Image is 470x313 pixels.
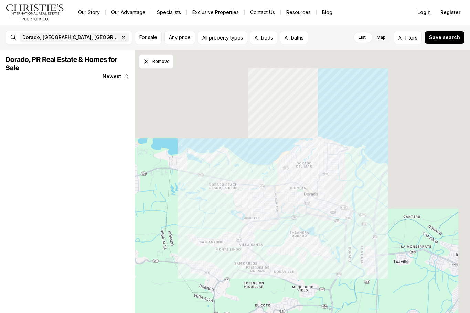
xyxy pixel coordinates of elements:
a: Our Story [73,8,105,17]
a: Resources [281,8,316,17]
button: Register [436,5,464,19]
label: Map [371,31,391,44]
button: All beds [250,31,277,44]
button: Newest [98,69,133,83]
button: All property types [198,31,247,44]
a: Specialists [151,8,186,17]
button: Login [413,5,435,19]
span: Dorado, PR Real Estate & Homes for Sale [6,56,117,71]
span: All [398,34,404,41]
button: Any price [164,31,195,44]
span: Any price [169,35,191,40]
span: Register [440,10,460,15]
span: Dorado, [GEOGRAPHIC_DATA], [GEOGRAPHIC_DATA] [22,35,119,40]
label: List [353,31,371,44]
a: Our Advantage [106,8,151,17]
button: For sale [135,31,162,44]
button: Dismiss drawing [139,54,173,69]
button: Contact Us [245,8,280,17]
a: Exclusive Properties [187,8,244,17]
button: All baths [280,31,308,44]
button: Allfilters [394,31,422,44]
span: filters [405,34,417,41]
span: Newest [103,74,121,79]
button: Save search [425,31,464,44]
span: Save search [429,35,460,40]
img: logo [6,4,64,21]
a: Blog [317,8,338,17]
span: For sale [139,35,157,40]
span: Login [417,10,431,15]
